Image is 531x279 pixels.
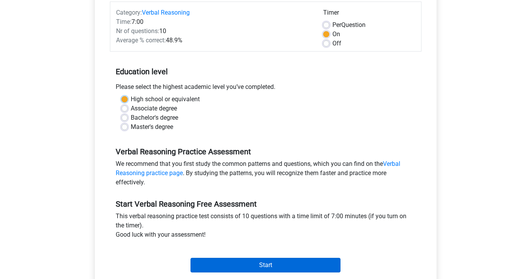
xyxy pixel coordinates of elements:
div: Please select the highest academic level you’ve completed. [110,82,421,95]
a: Verbal Reasoning [142,9,190,16]
div: 48.9% [110,36,317,45]
input: Start [190,258,341,272]
span: Per [332,21,341,28]
label: Question [332,20,366,30]
div: We recommend that you first study the common patterns and questions, which you can find on the . ... [110,159,421,190]
span: Average % correct: [116,37,166,44]
label: Master's degree [131,122,173,132]
label: Off [332,39,341,48]
div: This verbal reasoning practice test consists of 10 questions with a time limit of 7:00 minutes (i... [110,212,421,242]
h5: Start Verbal Reasoning Free Assessment [116,199,416,209]
label: Associate degree [131,104,177,113]
h5: Verbal Reasoning Practice Assessment [116,147,416,156]
div: 10 [110,27,317,36]
span: Time: [116,18,131,25]
label: On [332,30,340,39]
div: 7:00 [110,17,317,27]
div: Timer [323,8,415,20]
label: Bachelor's degree [131,113,178,122]
span: Category: [116,9,142,16]
h5: Education level [116,64,416,79]
label: High school or equivalent [131,95,200,104]
span: Nr of questions: [116,27,159,35]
